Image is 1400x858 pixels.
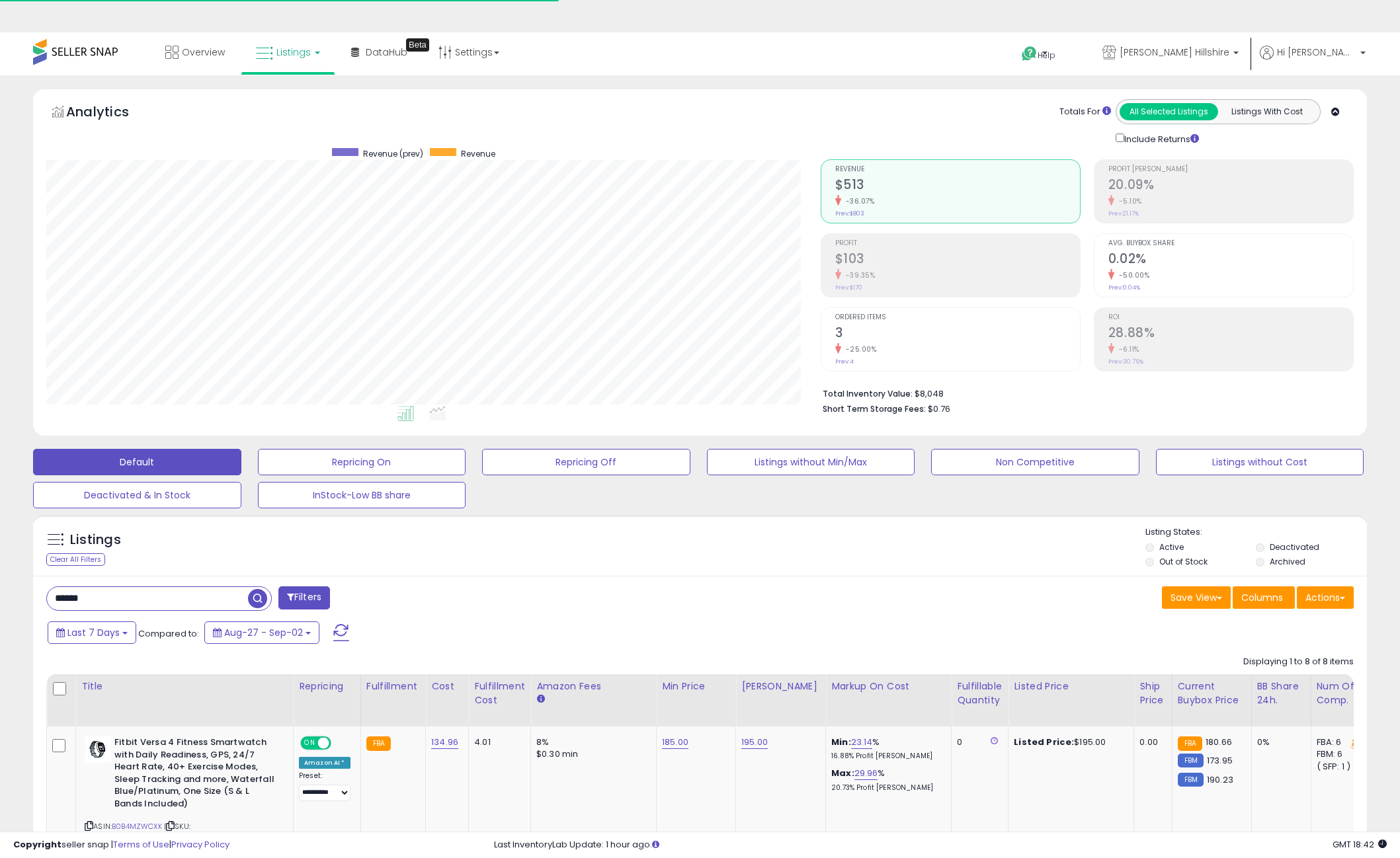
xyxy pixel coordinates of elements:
[741,736,768,749] a: 195.00
[1145,526,1367,539] p: Listing States:
[536,680,651,693] div: Amazon Fees
[366,46,407,59] span: DataHub
[1114,270,1150,280] small: -50.00%
[494,839,1387,851] div: Last InventoryLab Update: 1 hour ago.
[474,736,520,748] div: 4.01
[823,403,926,414] b: Short Term Storage Fees:
[474,680,525,707] div: Fulfillment Cost
[1014,680,1128,693] div: Listed Price
[1108,240,1353,247] span: Avg. Buybox Share
[1207,773,1233,786] span: 190.23
[112,821,162,832] a: B0B4MZWCXK
[429,32,509,72] a: Settings
[1059,106,1111,118] div: Totals For
[831,680,946,693] div: Markup on Cost
[299,680,355,693] div: Repricing
[835,325,1080,343] h2: 3
[1108,358,1143,366] small: Prev: 30.76%
[1139,736,1161,748] div: 0.00
[536,693,544,705] small: Amazon Fees.
[831,736,941,761] div: %
[1108,314,1353,321] span: ROI
[13,838,62,851] strong: Copyright
[1092,32,1249,75] a: [PERSON_NAME] Hillshire
[1108,177,1353,195] h2: 20.09%
[1159,556,1208,567] label: Out of Stock
[536,748,646,760] div: $0.30 min
[1333,838,1387,851] span: 2025-09-10 18:42 GMT
[278,586,330,609] button: Filters
[81,680,288,693] div: Title
[707,449,915,475] button: Listings without Min/Max
[1260,46,1366,75] a: Hi [PERSON_NAME]
[1217,103,1316,120] button: Listings With Cost
[851,736,873,749] a: 23.14
[13,839,229,851] div: seller snap | |
[823,385,1344,401] li: $8,048
[85,736,111,763] img: 31rDUCEn2ML._SL40_.jpg
[835,314,1080,321] span: Ordered Items
[113,838,169,851] a: Terms of Use
[1120,46,1229,59] span: [PERSON_NAME] Hillshire
[1011,36,1081,75] a: Help
[258,482,466,508] button: InStock-Low BB share
[431,736,458,749] a: 134.96
[831,783,941,793] p: 20.73% Profit [PERSON_NAME]
[835,240,1080,247] span: Profit
[835,284,862,292] small: Prev: $170
[841,344,877,354] small: -25.00%
[1178,736,1202,751] small: FBA
[835,166,1080,173] span: Revenue
[1270,541,1319,553] label: Deactivated
[1178,754,1204,767] small: FBM
[1139,680,1166,707] div: Ship Price
[1108,166,1353,173] span: Profit [PERSON_NAME]
[931,449,1139,475] button: Non Competitive
[1114,344,1139,354] small: -6.11%
[1178,680,1246,707] div: Current Buybox Price
[1206,736,1232,748] span: 180.66
[1108,284,1140,292] small: Prev: 0.04%
[1241,591,1283,604] span: Columns
[482,449,690,475] button: Repricing Off
[155,32,235,72] a: Overview
[1317,761,1360,773] div: ( SFP: 1 )
[1207,754,1233,767] span: 173.95
[85,821,221,841] span: | SKU: R_3PKS_13496_3117_HRM_20250422
[1162,586,1231,609] button: Save View
[1178,773,1204,787] small: FBM
[46,553,105,566] div: Clear All Filters
[182,46,225,59] span: Overview
[841,196,875,206] small: -36.07%
[536,736,646,748] div: 8%
[461,148,495,159] span: Revenue
[1159,541,1184,553] label: Active
[831,767,854,779] b: Max:
[835,251,1080,269] h2: $103
[246,32,330,72] a: Listings
[957,736,998,748] div: 0
[258,449,466,475] button: Repricing On
[835,177,1080,195] h2: $513
[299,757,350,769] div: Amazon AI *
[33,449,241,475] button: Default
[928,403,950,415] span: $0.76
[823,388,913,399] b: Total Inventory Value:
[366,736,391,751] small: FBA
[957,680,1003,707] div: Fulfillable Quantity
[826,674,952,726] th: The percentage added to the cost of goods (COGS) that forms the calculator for Min & Max prices.
[1317,748,1360,760] div: FBM: 6
[1106,131,1215,146] div: Include Returns
[341,32,417,72] a: DataHub
[835,210,864,217] small: Prev: $803
[831,736,851,748] b: Min:
[662,680,730,693] div: Min Price
[1014,736,1074,748] b: Listed Price:
[406,38,429,52] div: Tooltip anchor
[1114,196,1142,206] small: -5.10%
[1297,586,1354,609] button: Actions
[204,621,319,644] button: Aug-27 - Sep-02
[841,270,876,280] small: -39.35%
[1156,449,1364,475] button: Listings without Cost
[171,838,229,851] a: Privacy Policy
